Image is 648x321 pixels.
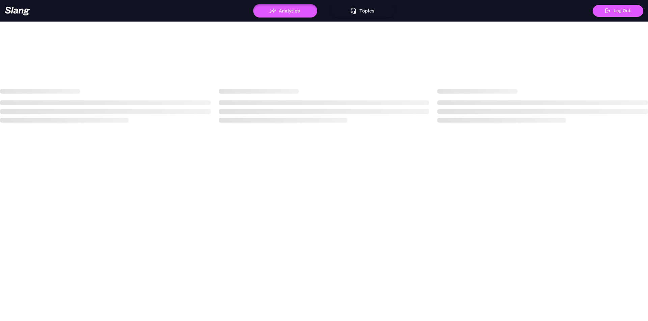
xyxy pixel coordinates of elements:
[331,4,395,18] button: Topics
[253,8,317,13] a: Analytics
[5,6,30,15] img: 623511267c55cb56e2f2a487_logo2.png
[253,4,317,18] button: Analytics
[593,5,643,17] button: Log Out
